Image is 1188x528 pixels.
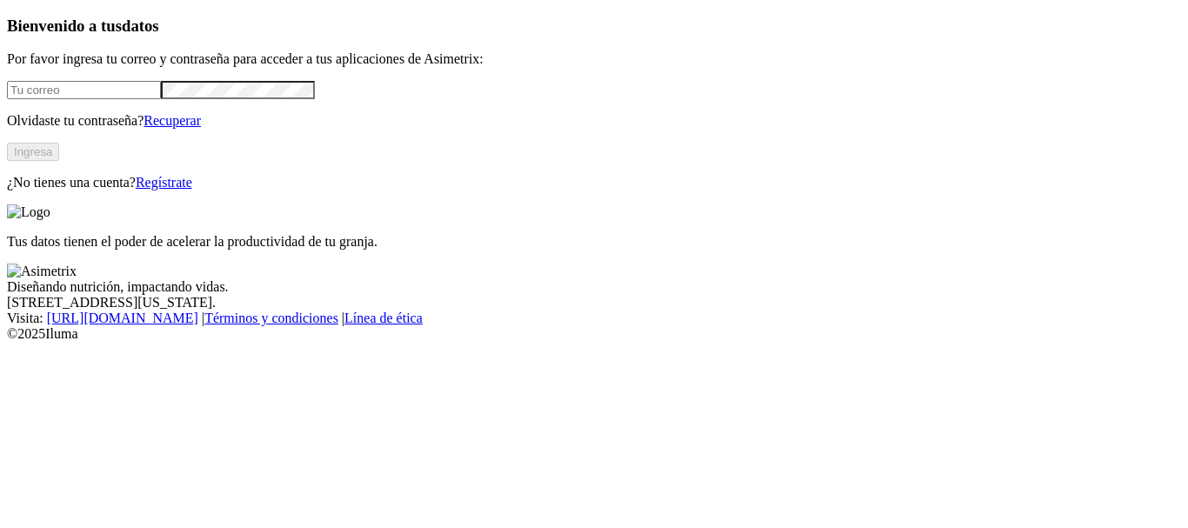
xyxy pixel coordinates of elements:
div: Visita : | | [7,311,1181,326]
input: Tu correo [7,81,161,99]
img: Logo [7,204,50,220]
img: Asimetrix [7,264,77,279]
a: Recuperar [143,113,201,128]
p: Por favor ingresa tu correo y contraseña para acceder a tus aplicaciones de Asimetrix: [7,51,1181,67]
a: Línea de ética [344,311,423,325]
a: Términos y condiciones [204,311,338,325]
div: © 2025 Iluma [7,326,1181,342]
div: [STREET_ADDRESS][US_STATE]. [7,295,1181,311]
p: ¿No tienes una cuenta? [7,175,1181,190]
p: Tus datos tienen el poder de acelerar la productividad de tu granja. [7,234,1181,250]
button: Ingresa [7,143,59,161]
a: Regístrate [136,175,192,190]
h3: Bienvenido a tus [7,17,1181,36]
a: [URL][DOMAIN_NAME] [47,311,198,325]
div: Diseñando nutrición, impactando vidas. [7,279,1181,295]
span: datos [122,17,159,35]
p: Olvidaste tu contraseña? [7,113,1181,129]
